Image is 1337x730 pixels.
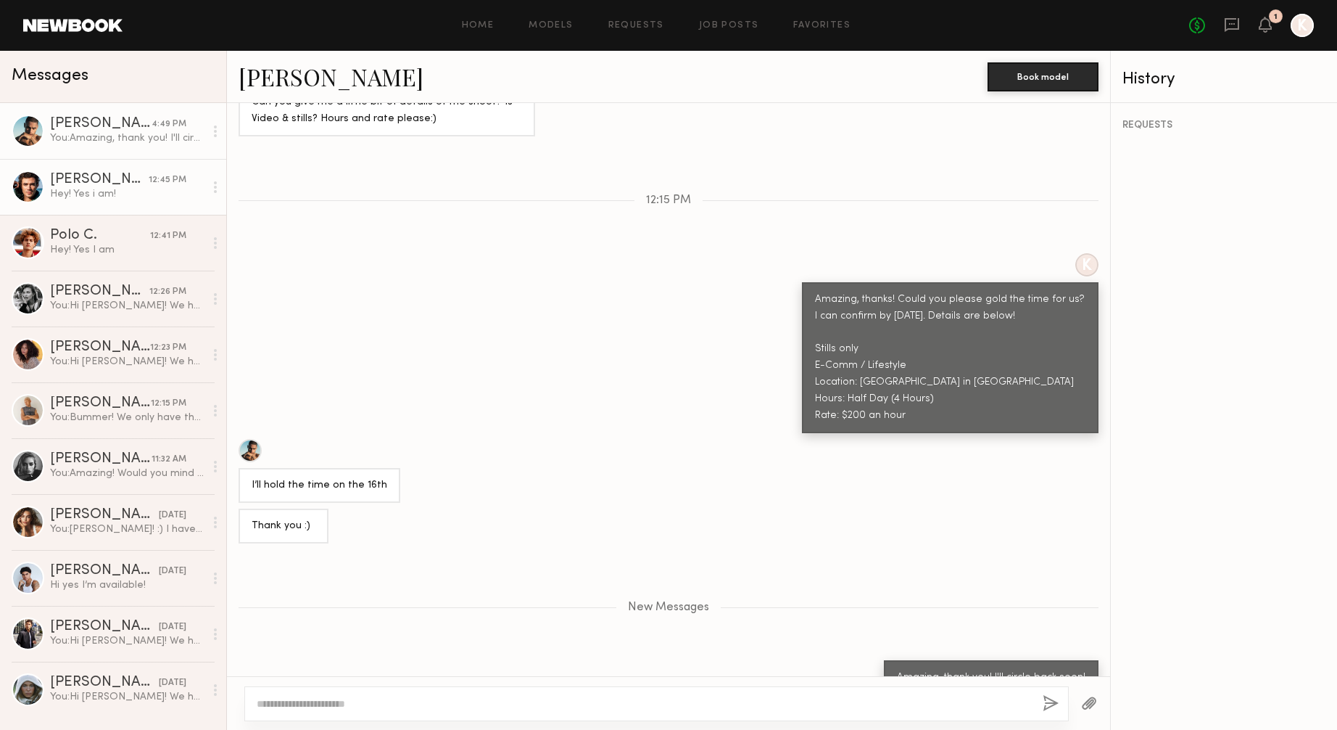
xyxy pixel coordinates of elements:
div: You: Hi [PERSON_NAME]! We have a shoot coming up for Sportiqe with photographer [PERSON_NAME] on ... [50,355,204,369]
div: REQUESTS [1122,120,1325,131]
a: K [1291,14,1314,37]
div: [DATE] [159,565,186,578]
div: 4:49 PM [152,118,186,131]
div: [DATE] [159,620,186,634]
span: Messages [12,67,88,84]
div: [PERSON_NAME] [50,173,149,187]
div: Hi yes I’m available! [50,578,204,592]
div: Can you give me a little bit of details of the shoot? Is Video & stills? Hours and rate please:) [252,94,522,128]
a: Job Posts [699,21,759,30]
div: You: Hi [PERSON_NAME]! We have a shoot coming up for Sportiqe with photographer [PERSON_NAME] on ... [50,299,204,313]
div: 12:26 PM [149,285,186,299]
div: Hey! Yes i am! [50,187,204,201]
div: [DATE] [159,509,186,522]
div: [PERSON_NAME] [50,284,149,299]
div: [PERSON_NAME] [50,452,152,467]
div: 12:41 PM [150,229,186,243]
div: [PERSON_NAME] [50,508,159,522]
div: [PERSON_NAME] [50,340,150,355]
div: [PERSON_NAME] [50,676,159,690]
a: [PERSON_NAME] [239,61,423,92]
div: You: Bummer! We only have the 16th as an option. Let me know if anything changes! [50,411,204,425]
a: Models [529,21,573,30]
div: [PERSON_NAME] [50,564,159,578]
span: New Messages [628,602,709,614]
div: You: Hi [PERSON_NAME]! We have a shoot coming up for Sportiqe with photographer [PERSON_NAME] on ... [50,634,204,648]
a: Book model [988,70,1098,82]
div: 1 [1274,13,1278,21]
div: You: Hi [PERSON_NAME]! We have a shoot coming up for Sportiqe with photographer [PERSON_NAME] on ... [50,690,204,704]
div: 12:45 PM [149,173,186,187]
div: You: Amazing! Would you mind holding the date for us? [50,467,204,480]
div: 12:23 PM [150,341,186,355]
div: Hey! Yes I am [50,243,204,257]
div: Thank you :) [252,518,315,535]
div: [DATE] [159,676,186,690]
div: You: [PERSON_NAME]! :) I have a shoot coming up for Sportiqe with photographer [PERSON_NAME] on [... [50,522,204,536]
span: 12:15 PM [646,194,691,207]
div: You: Amazing, thank you! I'll circle back soon! [50,131,204,145]
div: Amazing, thanks! Could you please gold the time for us? I can confirm by [DATE]. Details are belo... [815,292,1085,425]
div: [PERSON_NAME] O. [50,396,151,411]
a: Favorites [793,21,850,30]
a: Requests [608,21,664,30]
div: History [1122,71,1325,88]
div: 12:15 PM [151,397,186,411]
div: [PERSON_NAME] [50,620,159,634]
div: 11:32 AM [152,453,186,467]
div: Amazing, thank you! I'll circle back soon! [897,670,1085,686]
button: Book model [988,62,1098,91]
div: [PERSON_NAME] [50,117,152,131]
a: Home [462,21,494,30]
div: I’ll hold the time on the 16th [252,477,387,494]
div: Polo C. [50,229,150,243]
